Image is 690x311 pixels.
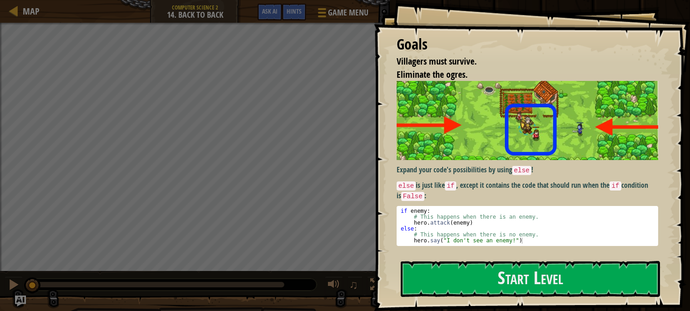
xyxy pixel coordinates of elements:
button: Adjust volume [325,276,343,295]
span: Eliminate the ogres. [397,68,468,80]
button: ♫ [348,276,363,295]
span: ♫ [349,278,358,291]
p: Expand your code's possibilities by using ! [397,165,658,176]
span: Ask AI [262,7,277,15]
button: Game Menu [311,4,374,25]
button: Toggle fullscreen [367,276,385,295]
li: Villagers must survive. [385,55,656,68]
button: Ctrl + P: Pause [5,276,23,295]
span: Game Menu [328,7,368,19]
button: Start Level [401,261,660,297]
span: Map [23,5,40,17]
code: else [512,166,532,175]
li: Eliminate the ogres. [385,68,656,81]
button: Ask AI [15,296,26,306]
span: Hints [287,7,302,15]
div: Goals [397,34,658,55]
code: if [609,181,621,191]
p: is just like , except it contains the code that should run when the condition is : [397,180,658,201]
a: Map [18,5,40,17]
button: Ask AI [257,4,282,20]
span: Villagers must survive. [397,55,477,67]
code: False [401,192,424,201]
code: else [397,181,416,191]
img: Back to back [397,81,658,160]
code: if [445,181,456,191]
